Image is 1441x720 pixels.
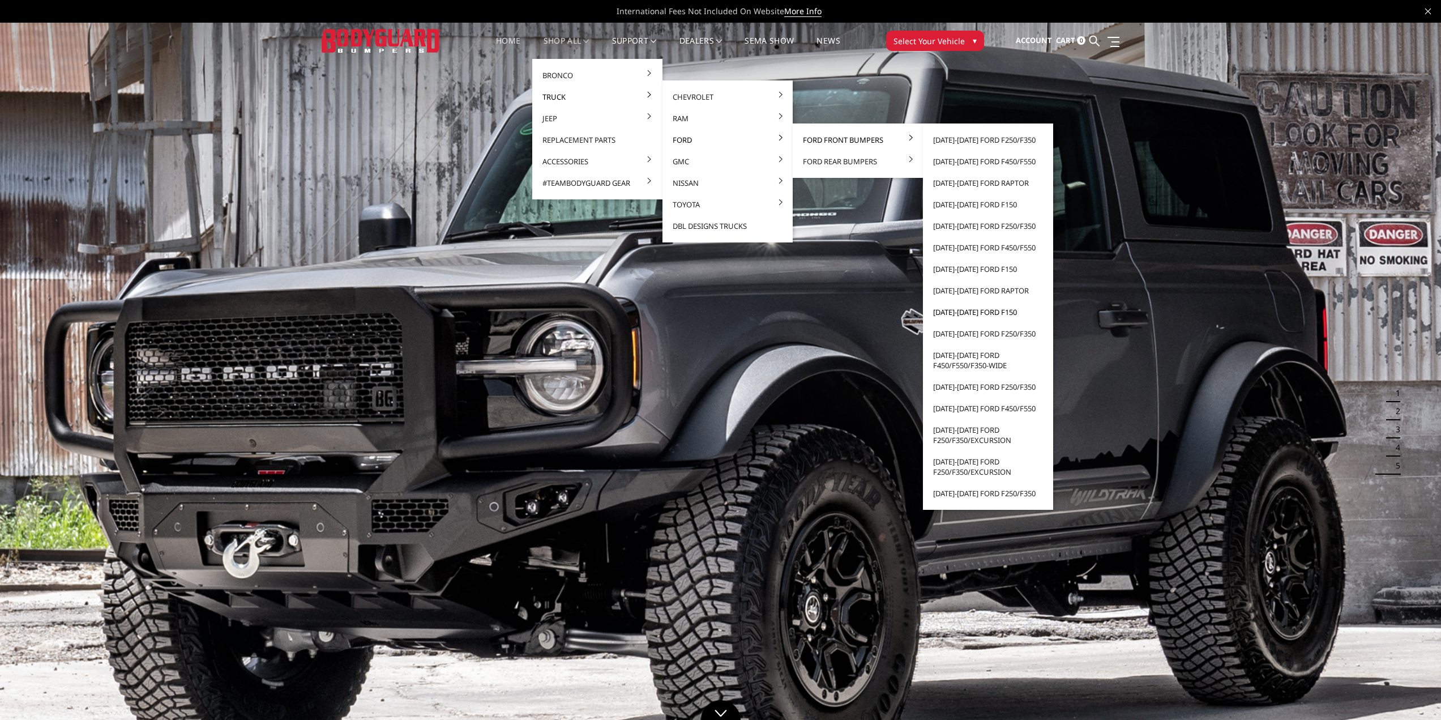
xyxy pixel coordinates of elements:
[927,323,1049,344] a: [DATE]-[DATE] Ford F250/F350
[667,194,788,215] a: Toyota
[927,419,1049,451] a: [DATE]-[DATE] Ford F250/F350/Excursion
[1056,25,1085,56] a: Cart 0
[927,215,1049,237] a: [DATE]-[DATE] Ford F250/F350
[886,31,984,51] button: Select Your Vehicle
[1056,35,1075,45] span: Cart
[797,129,918,151] a: Ford Front Bumpers
[927,172,1049,194] a: [DATE]-[DATE] Ford Raptor
[816,37,840,59] a: News
[667,108,788,129] a: Ram
[537,151,658,172] a: Accessories
[537,86,658,108] a: Truck
[927,376,1049,398] a: [DATE]-[DATE] Ford F250/F350
[927,280,1049,301] a: [DATE]-[DATE] Ford Raptor
[784,6,822,17] a: More Info
[537,129,658,151] a: Replacement Parts
[537,108,658,129] a: Jeep
[797,151,918,172] a: Ford Rear Bumpers
[537,172,658,194] a: #TeamBodyguard Gear
[1077,36,1085,45] span: 0
[544,37,589,59] a: shop all
[701,700,741,720] a: Click to Down
[667,86,788,108] a: Chevrolet
[1016,35,1052,45] span: Account
[927,344,1049,376] a: [DATE]-[DATE] Ford F450/F550/F350-wide
[927,398,1049,419] a: [DATE]-[DATE] Ford F450/F550
[927,483,1049,504] a: [DATE]-[DATE] Ford F250/F350
[1389,402,1400,420] button: 2 of 5
[745,37,794,59] a: SEMA Show
[496,37,520,59] a: Home
[1389,438,1400,457] button: 4 of 5
[322,29,441,52] img: BODYGUARD BUMPERS
[679,37,722,59] a: Dealers
[927,129,1049,151] a: [DATE]-[DATE] Ford F250/F350
[667,215,788,237] a: DBL Designs Trucks
[612,37,657,59] a: Support
[973,35,977,46] span: ▾
[927,451,1049,483] a: [DATE]-[DATE] Ford F250/F350/Excursion
[1389,457,1400,475] button: 5 of 5
[667,151,788,172] a: GMC
[1389,420,1400,438] button: 3 of 5
[927,151,1049,172] a: [DATE]-[DATE] Ford F450/F550
[667,172,788,194] a: Nissan
[927,301,1049,323] a: [DATE]-[DATE] Ford F150
[927,258,1049,280] a: [DATE]-[DATE] Ford F150
[927,237,1049,258] a: [DATE]-[DATE] Ford F450/F550
[927,194,1049,215] a: [DATE]-[DATE] Ford F150
[667,129,788,151] a: Ford
[1389,384,1400,402] button: 1 of 5
[1384,666,1441,720] iframe: Chat Widget
[1016,25,1052,56] a: Account
[537,65,658,86] a: Bronco
[893,35,965,47] span: Select Your Vehicle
